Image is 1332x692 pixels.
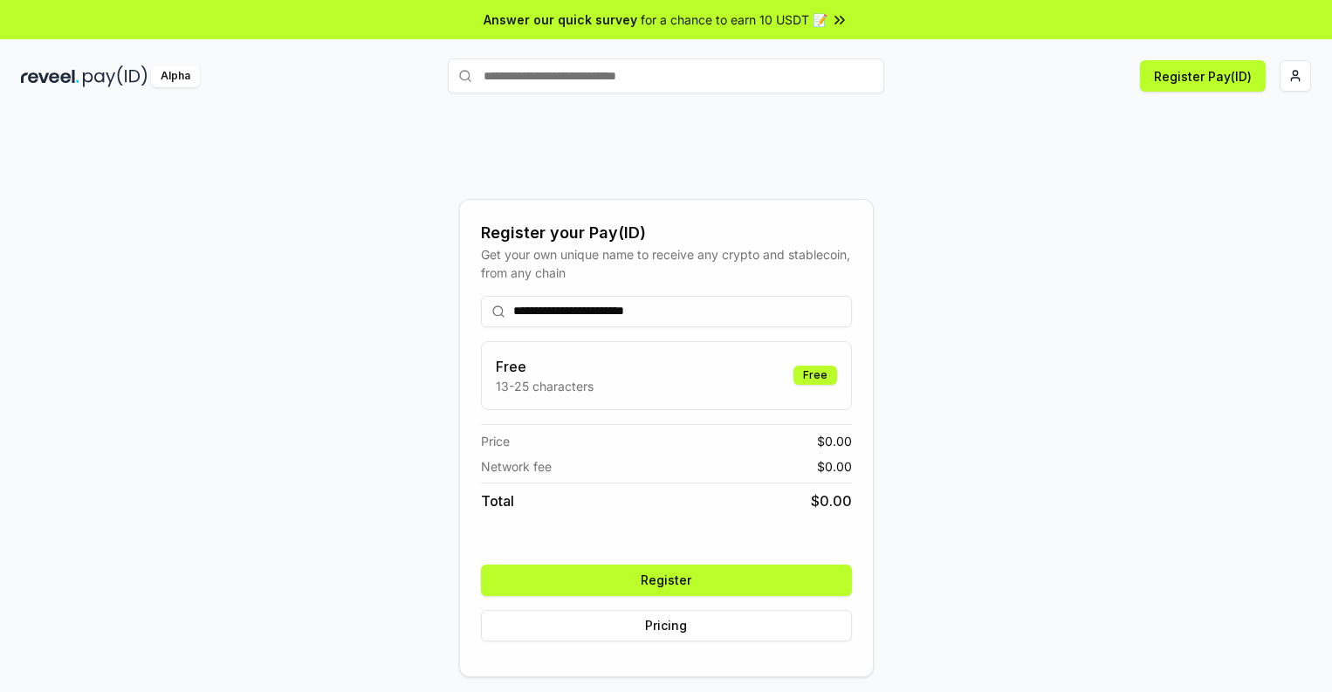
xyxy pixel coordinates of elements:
[481,565,852,596] button: Register
[811,490,852,511] span: $ 0.00
[481,245,852,282] div: Get your own unique name to receive any crypto and stablecoin, from any chain
[817,457,852,476] span: $ 0.00
[484,10,637,29] span: Answer our quick survey
[151,65,200,87] div: Alpha
[641,10,827,29] span: for a chance to earn 10 USDT 📝
[1140,60,1266,92] button: Register Pay(ID)
[496,377,594,395] p: 13-25 characters
[481,610,852,641] button: Pricing
[496,356,594,377] h3: Free
[481,221,852,245] div: Register your Pay(ID)
[817,432,852,450] span: $ 0.00
[83,65,148,87] img: pay_id
[21,65,79,87] img: reveel_dark
[481,490,514,511] span: Total
[793,366,837,385] div: Free
[481,432,510,450] span: Price
[481,457,552,476] span: Network fee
